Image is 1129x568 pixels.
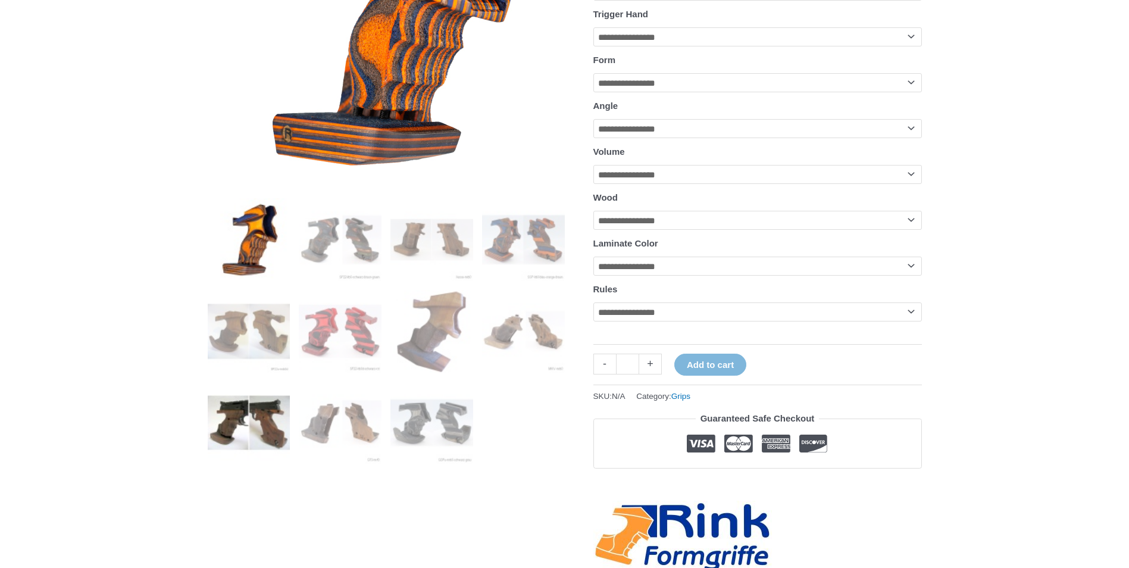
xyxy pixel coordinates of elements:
[671,392,690,401] a: Grips
[208,382,290,464] img: Rink Grip for Sport Pistol - Image 9
[299,382,381,464] img: Rink Grip for Sport Pistol - Image 10
[208,290,290,373] img: Rink Grip for Sport Pistol - Image 5
[299,290,381,373] img: Rink Grip for Sport Pistol - Image 6
[593,55,616,65] label: Form
[639,354,662,374] a: +
[696,410,820,427] legend: Guaranteed Safe Checkout
[593,284,618,294] label: Rules
[593,389,626,404] span: SKU:
[593,238,658,248] label: Laminate Color
[612,392,626,401] span: N/A
[593,9,649,19] label: Trigger Hand
[636,389,690,404] span: Category:
[616,354,639,374] input: Product quantity
[674,354,746,376] button: Add to cart
[390,290,473,373] img: Rink Grip for Sport Pistol - Image 7
[593,478,922,492] iframe: Customer reviews powered by Trustpilot
[482,290,565,373] img: Rink Sport Pistol Grip
[299,198,381,281] img: Rink Grip for Sport Pistol - Image 2
[593,146,625,157] label: Volume
[482,198,565,281] img: Rink Grip for Sport Pistol - Image 4
[390,382,473,464] img: Rink Grip for Sport Pistol - Image 11
[593,101,618,111] label: Angle
[593,192,618,202] label: Wood
[208,198,290,281] img: Rink Grip for Sport Pistol
[390,198,473,281] img: Rink Grip for Sport Pistol - Image 3
[593,354,616,374] a: -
